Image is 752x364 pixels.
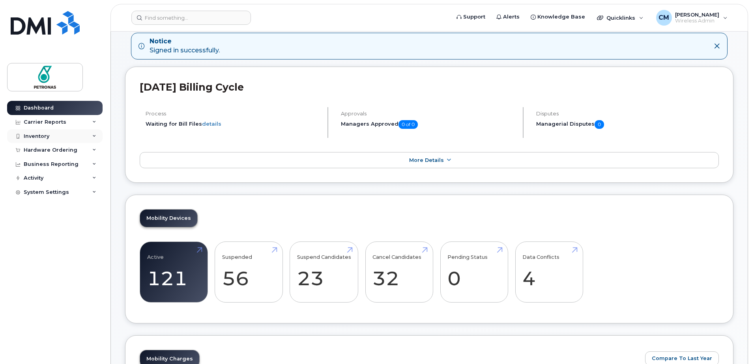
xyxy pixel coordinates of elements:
span: Alerts [503,13,520,21]
span: CM [658,13,669,22]
span: Knowledge Base [537,13,585,21]
input: Find something... [131,11,251,25]
strong: Notice [150,37,220,46]
a: Suspended 56 [222,246,275,298]
span: Compare To Last Year [652,355,712,362]
div: Signed in successfully. [150,37,220,55]
div: Chase Marsh [651,10,733,26]
span: Support [463,13,485,21]
h5: Managerial Disputes [536,120,719,129]
span: 0 [595,120,604,129]
span: Wireless Admin [675,18,719,24]
div: Quicklinks [591,10,649,26]
a: Knowledge Base [525,9,591,25]
span: [PERSON_NAME] [675,11,719,18]
a: details [202,121,221,127]
h2: [DATE] Billing Cycle [140,81,719,93]
span: More Details [409,157,444,163]
h4: Disputes [536,111,719,117]
h4: Approvals [341,111,516,117]
li: Waiting for Bill Files [146,120,321,128]
a: Alerts [491,9,525,25]
h5: Managers Approved [341,120,516,129]
a: Support [451,9,491,25]
a: Mobility Devices [140,210,197,227]
a: Pending Status 0 [447,246,501,298]
a: Active 121 [147,246,200,298]
a: Data Conflicts 4 [522,246,576,298]
span: 0 of 0 [398,120,418,129]
h4: Process [146,111,321,117]
a: Cancel Candidates 32 [372,246,426,298]
span: Quicklinks [606,15,635,21]
a: Suspend Candidates 23 [297,246,351,298]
